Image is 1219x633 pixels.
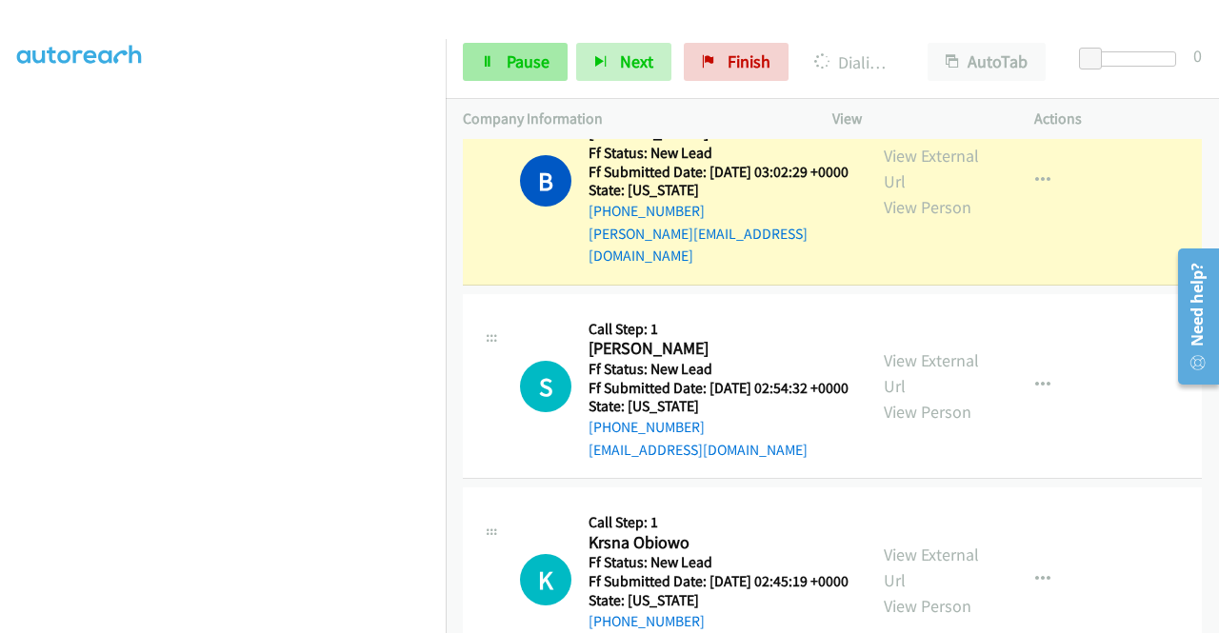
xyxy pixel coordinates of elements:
[589,144,849,163] h5: Ff Status: New Lead
[589,591,849,610] h5: State: [US_STATE]
[832,108,1000,130] p: View
[520,361,571,412] div: The call is yet to be attempted
[589,320,849,339] h5: Call Step: 1
[507,50,550,72] span: Pause
[589,338,843,360] h2: [PERSON_NAME]
[814,49,893,75] p: Dialing [PERSON_NAME]
[728,50,770,72] span: Finish
[520,361,571,412] h1: S
[884,401,971,423] a: View Person
[884,595,971,617] a: View Person
[884,145,979,192] a: View External Url
[576,43,671,81] button: Next
[589,225,808,266] a: [PERSON_NAME][EMAIL_ADDRESS][DOMAIN_NAME]
[589,418,705,436] a: [PHONE_NUMBER]
[589,181,849,200] h5: State: [US_STATE]
[589,441,808,459] a: [EMAIL_ADDRESS][DOMAIN_NAME]
[589,360,849,379] h5: Ff Status: New Lead
[1193,43,1202,69] div: 0
[1089,51,1176,67] div: Delay between calls (in seconds)
[589,612,705,630] a: [PHONE_NUMBER]
[520,155,571,207] h1: B
[589,532,843,554] h2: Krsna Obiowo
[884,544,979,591] a: View External Url
[1165,241,1219,392] iframe: Resource Center
[928,43,1046,81] button: AutoTab
[463,43,568,81] a: Pause
[463,108,798,130] p: Company Information
[1034,108,1202,130] p: Actions
[589,513,849,532] h5: Call Step: 1
[884,349,979,397] a: View External Url
[589,163,849,182] h5: Ff Submitted Date: [DATE] 03:02:29 +0000
[589,202,705,220] a: [PHONE_NUMBER]
[589,397,849,416] h5: State: [US_STATE]
[684,43,789,81] a: Finish
[589,379,849,398] h5: Ff Submitted Date: [DATE] 02:54:32 +0000
[589,553,849,572] h5: Ff Status: New Lead
[620,50,653,72] span: Next
[520,554,571,605] h1: K
[884,196,971,218] a: View Person
[589,572,849,591] h5: Ff Submitted Date: [DATE] 02:45:19 +0000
